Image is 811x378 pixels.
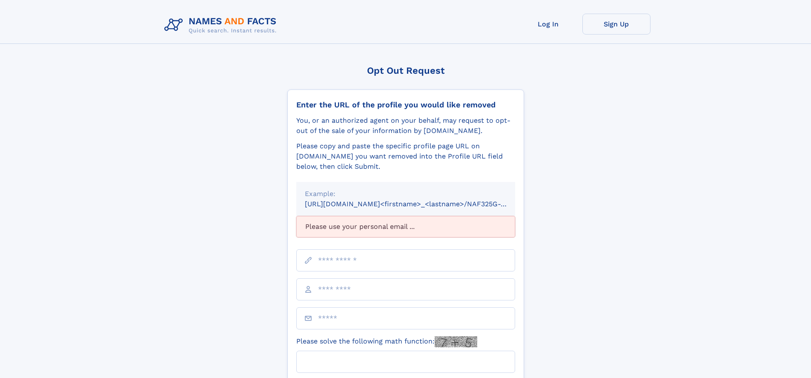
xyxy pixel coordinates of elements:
div: Enter the URL of the profile you would like removed [296,100,515,110]
img: Logo Names and Facts [161,14,284,37]
label: Please solve the following math function: [296,336,477,347]
div: Example: [305,189,507,199]
div: Please copy and paste the specific profile page URL on [DOMAIN_NAME] you want removed into the Pr... [296,141,515,172]
div: Please use your personal email ... [296,216,515,237]
small: [URL][DOMAIN_NAME]<firstname>_<lastname>/NAF325G-xxxxxxxx [305,200,531,208]
a: Log In [514,14,582,35]
div: Opt Out Request [287,65,524,76]
div: You, or an authorized agent on your behalf, may request to opt-out of the sale of your informatio... [296,115,515,136]
a: Sign Up [582,14,651,35]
